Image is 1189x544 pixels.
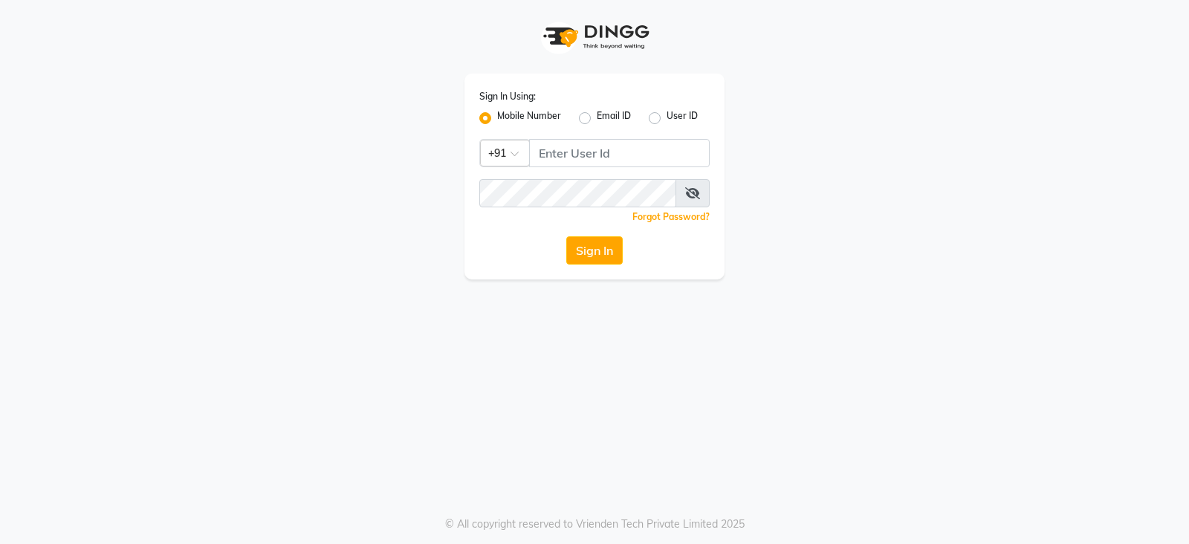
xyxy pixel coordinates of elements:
[497,109,561,127] label: Mobile Number
[667,109,698,127] label: User ID
[566,236,623,265] button: Sign In
[529,139,710,167] input: Username
[479,90,536,103] label: Sign In Using:
[479,179,676,207] input: Username
[597,109,631,127] label: Email ID
[632,211,710,222] a: Forgot Password?
[535,15,654,59] img: logo1.svg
